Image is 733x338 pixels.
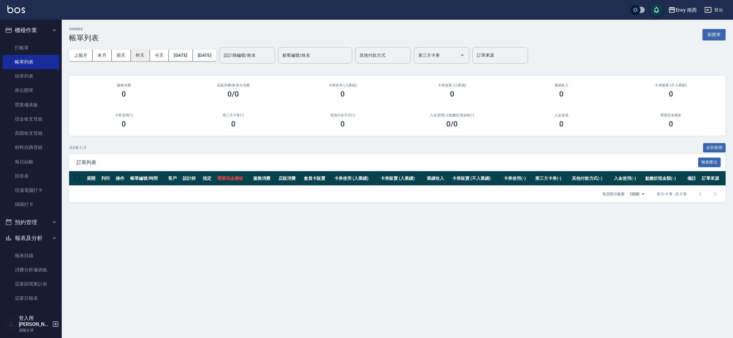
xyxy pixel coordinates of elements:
a: 營業儀表板 [2,98,59,112]
th: 服務消費 [252,171,277,186]
h3: 0 /0 [446,120,458,128]
th: 設計師 [181,171,201,186]
th: 列印 [100,171,114,186]
h2: 營業現金應收 [624,113,718,117]
th: 店販消費 [277,171,302,186]
div: Envy 南西 [676,6,697,14]
button: [DATE] [169,50,193,61]
button: 前天 [112,50,131,61]
a: 現場電腦打卡 [2,183,59,197]
a: 現金收支登錄 [2,112,59,126]
h3: 服務消費 [77,83,171,87]
p: 第 0–0 筆 共 0 筆 [657,191,687,197]
a: 掃碼打卡 [2,197,59,212]
a: 店家排行榜 [2,306,59,320]
h3: 0 [450,90,454,98]
h2: 入金使用(-) /點數折抵金額(-) [405,113,500,117]
h3: 0 [122,120,126,128]
a: 店家區間累計表 [2,277,59,291]
button: [DATE] [193,50,216,61]
h3: 0 [122,90,126,98]
h3: 0/0 [227,90,239,98]
h2: 卡券販賣 (入業績) [405,83,500,87]
h2: 卡券販賣 (不入業績) [624,83,718,87]
a: 新開單 [702,31,726,37]
h2: 卡券使用 (入業績) [295,83,390,87]
h2: ORDERS [69,27,99,31]
img: Logo [7,6,25,13]
p: 高階主管 [19,328,50,333]
h2: 其他付款方式(-) [295,113,390,117]
a: 打帳單 [2,41,59,55]
h3: 0 [340,120,345,128]
h2: 店販消費 /會員卡消費 [186,83,281,87]
h3: 0 [669,90,673,98]
h3: 0 [231,120,235,128]
th: 帳單編號/時間 [129,171,167,186]
th: 會員卡販賣 [302,171,333,186]
th: 客戶 [167,171,181,186]
a: 店家日報表 [2,291,59,305]
h2: 卡券使用(-) [77,113,171,117]
h3: 0 [340,90,345,98]
th: 訂單來源 [700,171,726,186]
div: 1000 [627,186,647,202]
th: 操作 [114,171,129,186]
a: 掛單列表 [2,69,59,83]
a: 報表匯出 [698,159,721,165]
h3: 0 [669,120,673,128]
h3: 0 [559,90,564,98]
button: Open [457,50,467,60]
p: 每頁顯示數量 [602,191,625,197]
th: 點數折抵金額(-) [644,171,686,186]
button: 登出 [702,4,726,16]
th: 卡券販賣 (入業績) [379,171,425,186]
h2: 入金儲值 [514,113,609,117]
button: 新開單 [702,29,726,40]
a: 報表目錄 [2,249,59,263]
button: 本月 [93,50,112,61]
button: 全部展開 [703,143,726,153]
button: 預約管理 [2,214,59,230]
th: 備註 [686,171,700,186]
a: 座位開單 [2,83,59,97]
button: 報表匯出 [698,158,721,167]
h2: 第三方卡券(-) [186,113,281,117]
button: 報表及分析 [2,230,59,246]
button: 昨天 [131,50,150,61]
th: 卡券使用(-) [502,171,534,186]
a: 每日結帳 [2,155,59,169]
th: 卡券使用 (入業績) [333,171,379,186]
th: 展開 [85,171,100,186]
button: 今天 [150,50,169,61]
th: 指定 [201,171,216,186]
a: 材料自購登錄 [2,140,59,155]
th: 業績收入 [425,171,451,186]
h3: 0 [559,120,564,128]
a: 消費分析儀表板 [2,263,59,277]
button: 櫃檯作業 [2,22,59,38]
a: 排班表 [2,169,59,183]
a: 高階收支登錄 [2,126,59,140]
h3: 帳單列表 [69,34,99,42]
h2: 業績收入 [514,83,609,87]
img: Person [5,318,17,330]
a: 帳單列表 [2,55,59,69]
span: 訂單列表 [77,159,698,166]
th: 第三方卡券(-) [534,171,570,186]
h5: 登入用[PERSON_NAME] [19,315,50,328]
button: save [650,4,663,16]
th: 入金使用(-) [612,171,644,186]
button: Envy 南西 [666,4,700,16]
th: 其他付款方式(-) [570,171,612,186]
p: 共 0 筆, 1 / 0 [69,145,86,150]
th: 營業現金應收 [216,171,252,186]
th: 卡券販賣 (不入業績) [451,171,502,186]
button: 上個月 [69,50,93,61]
